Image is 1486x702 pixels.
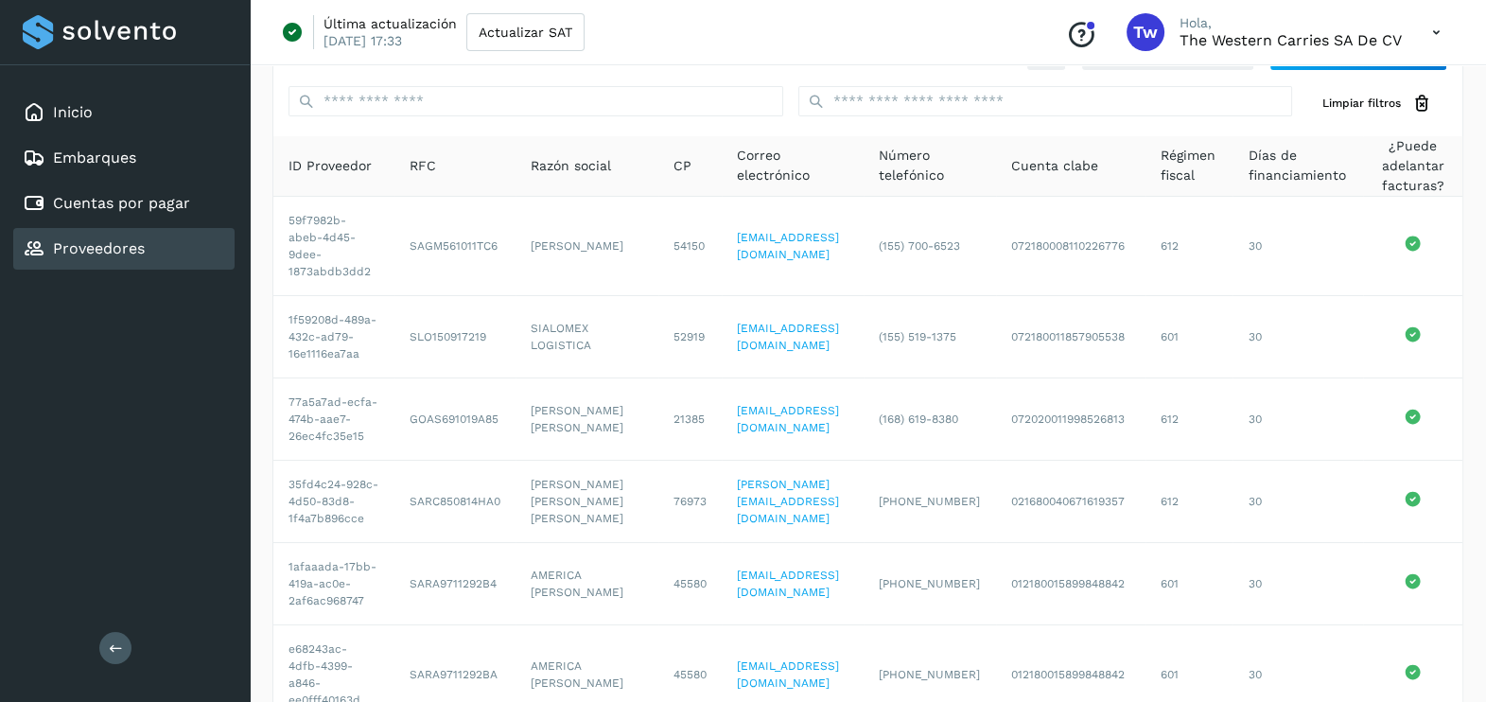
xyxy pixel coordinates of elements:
[53,194,190,212] a: Cuentas por pagar
[1011,156,1098,176] span: Cuenta clabe
[13,137,235,179] div: Embarques
[879,330,956,343] span: (155) 519-1375
[1233,197,1363,296] td: 30
[879,146,981,185] span: Número telefónico
[658,543,722,625] td: 45580
[658,296,722,378] td: 52919
[1180,15,1402,31] p: Hola,
[394,461,516,543] td: SARC850814HA0
[53,149,136,167] a: Embarques
[13,183,235,224] div: Cuentas por pagar
[996,461,1145,543] td: 021680040671619357
[1233,378,1363,461] td: 30
[273,296,394,378] td: 1f59208d-489a-432c-ad79-16e1116ea7aa
[53,239,145,257] a: Proveedores
[996,378,1145,461] td: 072020011998526813
[737,478,839,525] a: [PERSON_NAME][EMAIL_ADDRESS][DOMAIN_NAME]
[466,13,585,51] button: Actualizar SAT
[394,197,516,296] td: SAGM561011TC6
[1161,146,1217,185] span: Régimen fiscal
[1378,136,1447,196] span: ¿Puede adelantar facturas?
[13,228,235,270] div: Proveedores
[273,378,394,461] td: 77a5a7ad-ecfa-474b-aae7-26ec4fc35e15
[323,32,402,49] p: [DATE] 17:33
[13,92,235,133] div: Inicio
[394,378,516,461] td: GOAS691019A85
[1233,461,1363,543] td: 30
[879,577,980,590] span: [PHONE_NUMBER]
[516,461,658,543] td: [PERSON_NAME] [PERSON_NAME] [PERSON_NAME]
[658,197,722,296] td: 54150
[879,668,980,681] span: [PHONE_NUMBER]
[737,231,839,261] a: [EMAIL_ADDRESS][DOMAIN_NAME]
[737,404,839,434] a: [EMAIL_ADDRESS][DOMAIN_NAME]
[394,296,516,378] td: SLO150917219
[879,412,958,426] span: (168) 619-8380
[879,495,980,508] span: [PHONE_NUMBER]
[1307,86,1447,121] button: Limpiar filtros
[1145,197,1233,296] td: 612
[479,26,572,39] span: Actualizar SAT
[737,659,839,690] a: [EMAIL_ADDRESS][DOMAIN_NAME]
[288,156,372,176] span: ID Proveedor
[996,543,1145,625] td: 012180015899848842
[1248,146,1348,185] span: Días de financiamiento
[1145,543,1233,625] td: 601
[1145,378,1233,461] td: 612
[737,322,839,352] a: [EMAIL_ADDRESS][DOMAIN_NAME]
[673,156,691,176] span: CP
[410,156,436,176] span: RFC
[1145,296,1233,378] td: 601
[273,543,394,625] td: 1afaaada-17bb-419a-ac0e-2af6ac968747
[1180,31,1402,49] p: The western carries SA de CV
[1322,95,1401,112] span: Limpiar filtros
[737,146,848,185] span: Correo electrónico
[1145,461,1233,543] td: 612
[531,156,611,176] span: Razón social
[516,378,658,461] td: [PERSON_NAME] [PERSON_NAME]
[394,543,516,625] td: SARA9711292B4
[516,543,658,625] td: AMERICA [PERSON_NAME]
[737,569,839,599] a: [EMAIL_ADDRESS][DOMAIN_NAME]
[658,461,722,543] td: 76973
[53,103,93,121] a: Inicio
[879,239,960,253] span: (155) 700-6523
[658,378,722,461] td: 21385
[516,296,658,378] td: SIALOMEX LOGISTICA
[323,15,457,32] p: Última actualización
[996,197,1145,296] td: 072180008110226776
[1233,543,1363,625] td: 30
[996,296,1145,378] td: 072180011857905538
[273,197,394,296] td: 59f7982b-abeb-4d45-9dee-1873abdb3dd2
[516,197,658,296] td: [PERSON_NAME]
[1233,296,1363,378] td: 30
[273,461,394,543] td: 35fd4c24-928c-4d50-83d8-1f4a7b896cce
